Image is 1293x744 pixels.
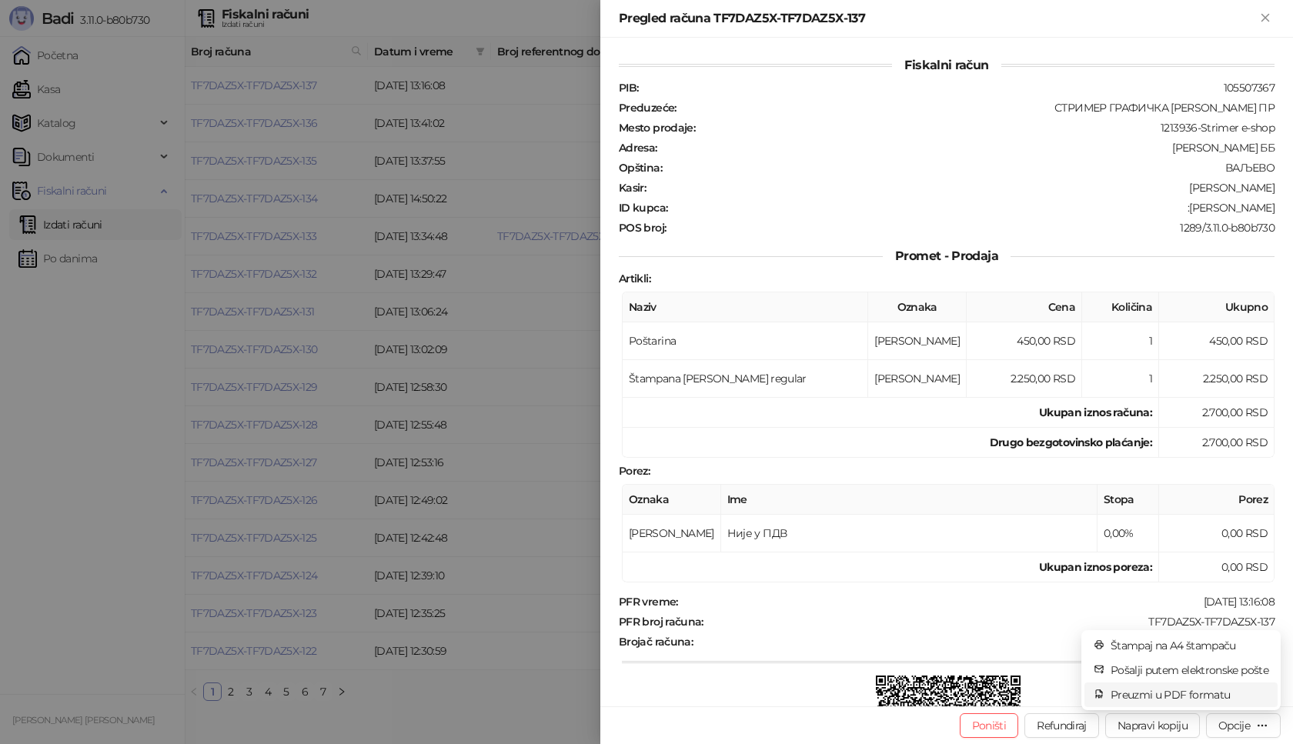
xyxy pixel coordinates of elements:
button: Opcije [1206,713,1281,738]
div: 1213936-Strimer e-shop [697,121,1276,135]
div: :[PERSON_NAME] [669,201,1276,215]
div: ВАЉЕВО [663,161,1276,175]
div: 132/137ПП [694,635,1276,649]
td: Није у ПДВ [721,515,1098,552]
th: Oznaka [623,485,721,515]
th: Ime [721,485,1098,515]
td: [PERSON_NAME] [868,322,967,360]
td: 2.250,00 RSD [967,360,1082,398]
th: Oznaka [868,292,967,322]
span: Fiskalni račun [892,58,1001,72]
th: Ukupno [1159,292,1275,322]
strong: Porez : [619,464,650,478]
th: Količina [1082,292,1159,322]
td: 0,00% [1098,515,1159,552]
td: 2.700,00 RSD [1159,398,1275,428]
td: 1 [1082,360,1159,398]
strong: PFR broj računa : [619,615,703,629]
strong: ID kupca : [619,201,667,215]
th: Stopa [1098,485,1159,515]
td: 450,00 RSD [1159,322,1275,360]
div: Opcije [1218,719,1250,732]
strong: Brojač računa : [619,635,693,649]
div: [PERSON_NAME] [647,181,1276,195]
td: Štampana [PERSON_NAME] regular [623,360,868,398]
span: Pošalji putem elektronske pošte [1111,662,1268,679]
button: Napravi kopiju [1105,713,1200,738]
button: Refundiraj [1024,713,1099,738]
td: 0,00 RSD [1159,515,1275,552]
td: Poštarina [623,322,868,360]
span: Promet - Prodaja [883,249,1011,263]
strong: Opština : [619,161,662,175]
strong: Drugo bezgotovinsko plaćanje : [990,435,1152,449]
div: СТРИМЕР ГРАФИЧКА [PERSON_NAME] ПР [678,101,1276,115]
th: Porez [1159,485,1275,515]
strong: Ukupan iznos poreza: [1039,560,1152,574]
strong: PFR vreme : [619,595,678,609]
strong: PIB : [619,81,638,95]
strong: Adresa : [619,141,657,155]
div: Pregled računa TF7DAZ5X-TF7DAZ5X-137 [619,9,1256,28]
div: [PERSON_NAME] ББ [659,141,1276,155]
td: [PERSON_NAME] [623,515,721,552]
th: Naziv [623,292,868,322]
div: 1289/3.11.0-b80b730 [667,221,1276,235]
strong: Mesto prodaje : [619,121,695,135]
span: Napravi kopiju [1118,719,1188,732]
strong: Ukupan iznos računa : [1039,405,1152,419]
span: Štampaj na A4 štampaču [1111,637,1268,654]
td: 2.700,00 RSD [1159,428,1275,458]
button: Zatvori [1256,9,1275,28]
div: [DATE] 13:16:08 [680,595,1276,609]
strong: Preduzeće : [619,101,677,115]
td: 450,00 RSD [967,322,1082,360]
strong: Artikli : [619,272,650,285]
button: Poništi [960,713,1019,738]
div: 105507367 [640,81,1276,95]
strong: POS broj : [619,221,666,235]
div: TF7DAZ5X-TF7DAZ5X-137 [705,615,1276,629]
strong: Kasir : [619,181,646,195]
td: 1 [1082,322,1159,360]
td: 0,00 RSD [1159,552,1275,582]
td: 2.250,00 RSD [1159,360,1275,398]
th: Cena [967,292,1082,322]
span: Preuzmi u PDF formatu [1111,686,1268,703]
td: [PERSON_NAME] [868,360,967,398]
